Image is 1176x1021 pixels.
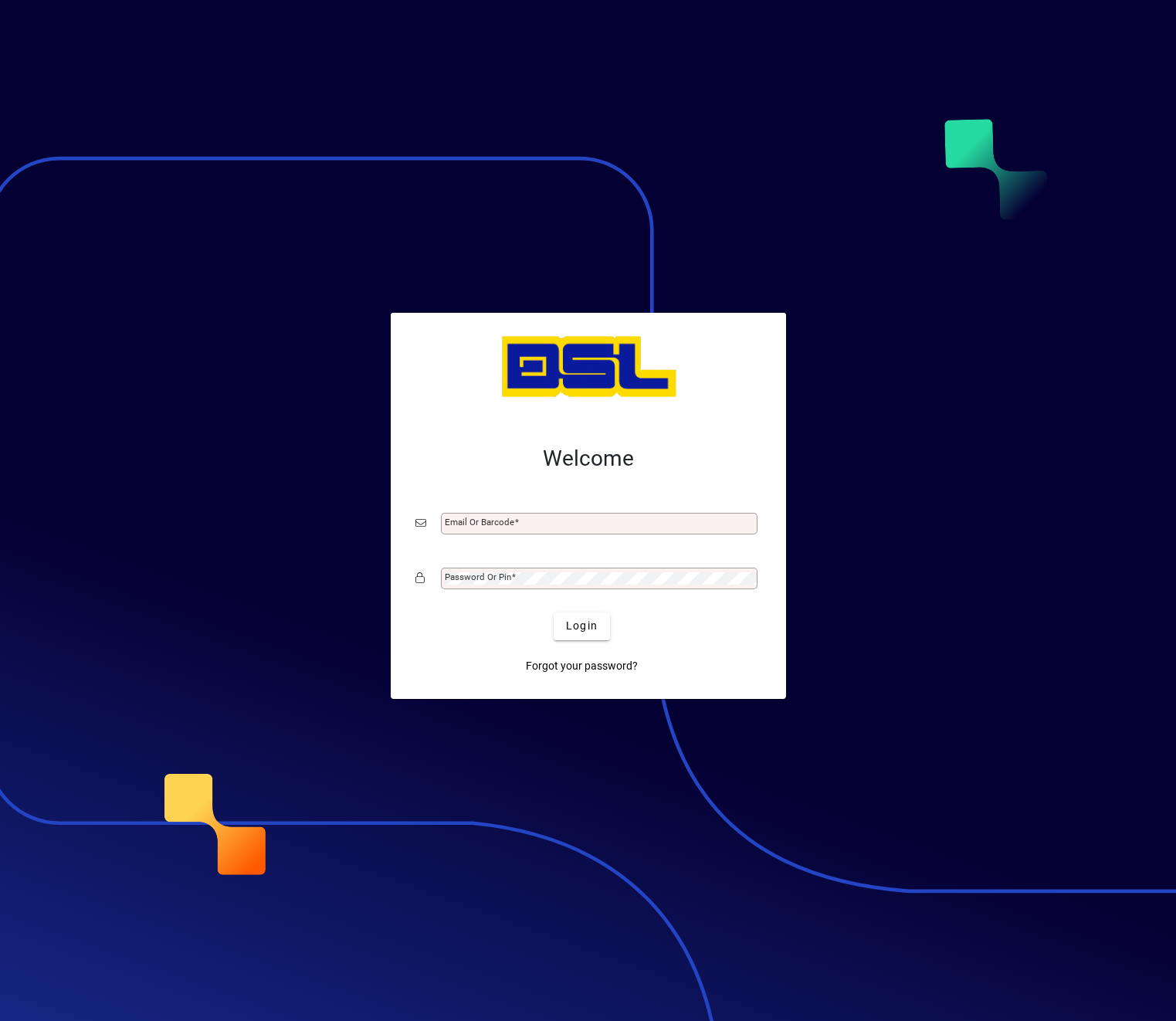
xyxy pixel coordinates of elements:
[445,572,511,582] mat-label: Password or Pin
[554,612,610,640] button: Login
[566,618,598,634] span: Login
[526,658,638,674] span: Forgot your password?
[520,653,644,680] a: Forgot your password?
[445,517,514,527] mat-label: Email or Barcode
[415,446,761,472] h2: Welcome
